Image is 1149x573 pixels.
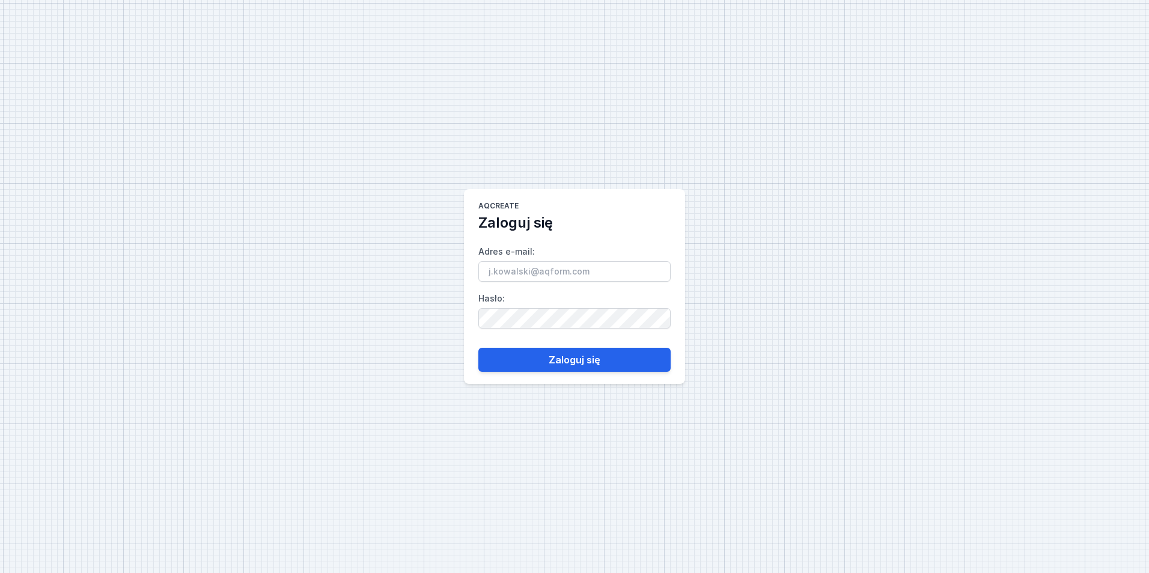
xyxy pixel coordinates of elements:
input: Adres e-mail: [478,261,671,282]
input: Hasło: [478,308,671,329]
label: Hasło : [478,289,671,329]
h2: Zaloguj się [478,213,553,232]
label: Adres e-mail : [478,242,671,282]
h1: AQcreate [478,201,519,213]
button: Zaloguj się [478,348,671,372]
